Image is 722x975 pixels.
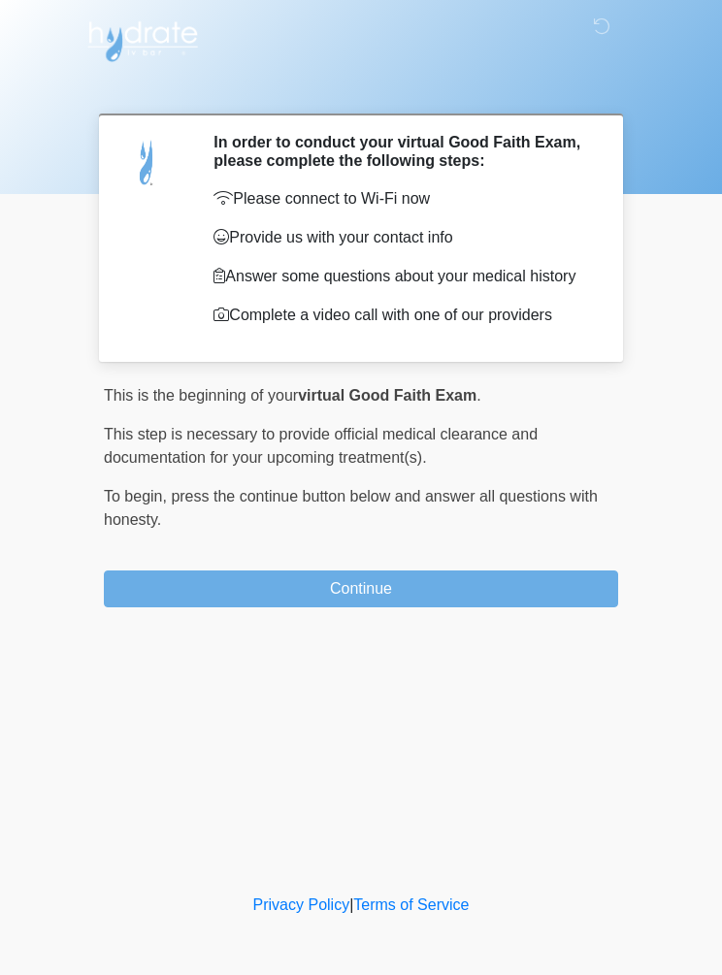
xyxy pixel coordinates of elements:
strong: virtual Good Faith Exam [298,387,476,404]
img: Hydrate IV Bar - Flagstaff Logo [84,15,201,63]
a: Terms of Service [353,896,469,913]
span: press the continue button below and answer all questions with honesty. [104,488,598,528]
span: . [476,387,480,404]
h2: In order to conduct your virtual Good Faith Exam, please complete the following steps: [213,133,589,170]
p: Answer some questions about your medical history [213,265,589,288]
span: This is the beginning of your [104,387,298,404]
a: | [349,896,353,913]
p: Provide us with your contact info [213,226,589,249]
a: Privacy Policy [253,896,350,913]
img: Agent Avatar [118,133,177,191]
h1: ‎ ‎ ‎ ‎ [89,70,633,106]
p: Complete a video call with one of our providers [213,304,589,327]
button: Continue [104,570,618,607]
p: Please connect to Wi-Fi now [213,187,589,211]
span: This step is necessary to provide official medical clearance and documentation for your upcoming ... [104,426,538,466]
span: To begin, [104,488,171,504]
